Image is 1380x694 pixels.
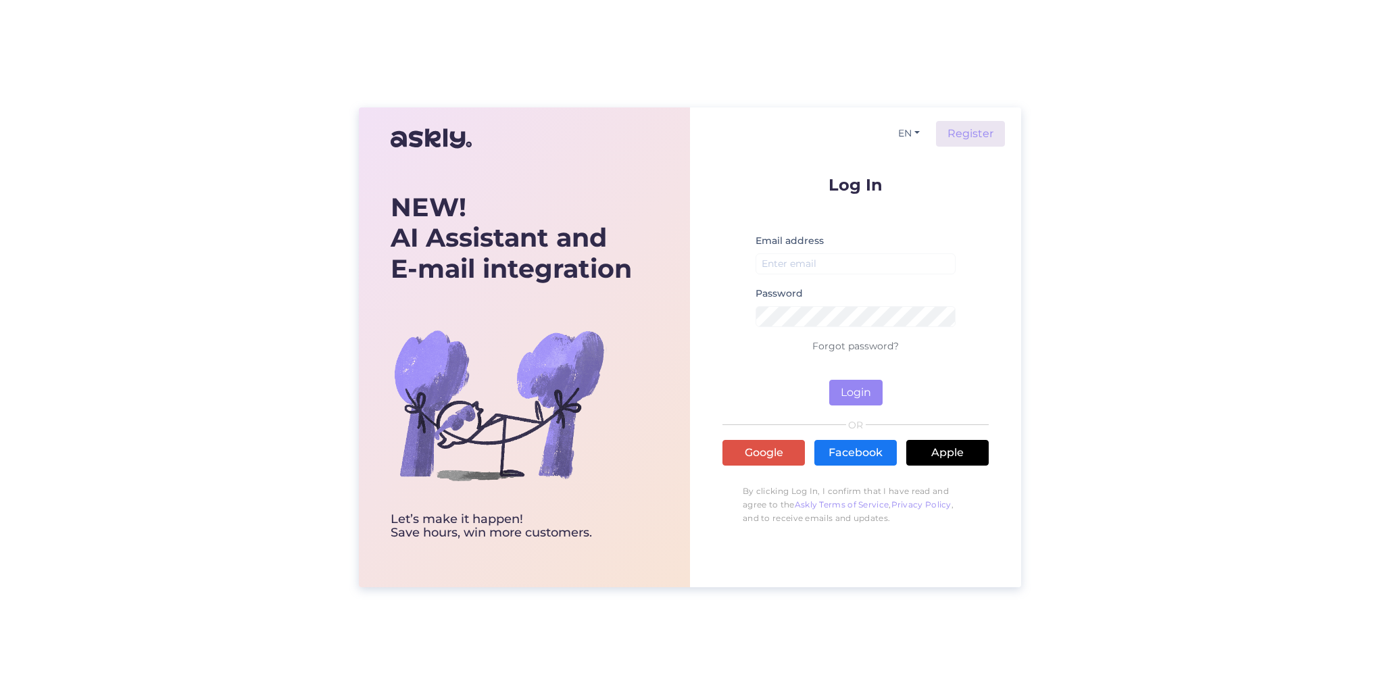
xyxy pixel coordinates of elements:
div: Let’s make it happen! Save hours, win more customers. [391,513,632,540]
p: Log In [722,176,989,193]
img: Askly [391,122,472,155]
button: Login [829,380,883,405]
a: Forgot password? [812,340,899,352]
b: NEW! [391,191,466,223]
p: By clicking Log In, I confirm that I have read and agree to the , , and to receive emails and upd... [722,478,989,532]
a: Google [722,440,805,466]
img: bg-askly [391,297,607,513]
a: Askly Terms of Service [795,499,889,510]
label: Password [756,287,803,301]
a: Register [936,121,1005,147]
input: Enter email [756,253,956,274]
a: Facebook [814,440,897,466]
button: EN [893,124,925,143]
span: OR [846,420,866,430]
label: Email address [756,234,824,248]
a: Privacy Policy [891,499,952,510]
a: Apple [906,440,989,466]
div: AI Assistant and E-mail integration [391,192,632,284]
